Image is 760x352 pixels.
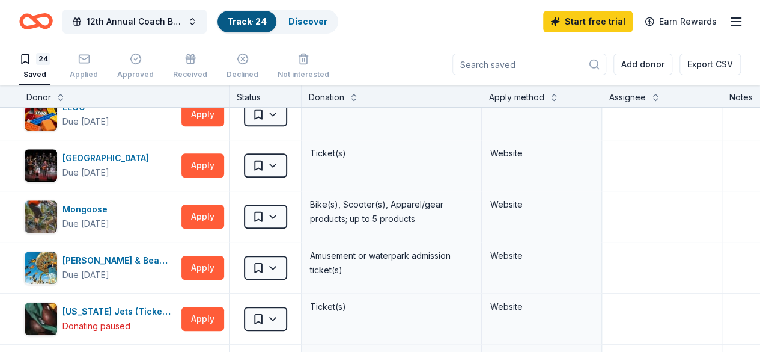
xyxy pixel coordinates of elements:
img: Image for LEGO [25,98,57,131]
div: [US_STATE] Jets (Ticket Donation) [62,304,177,319]
div: Ticket(s) [309,298,474,315]
div: Mongoose [62,202,112,217]
span: 12th Annual Coach Bingo & Tricky Tray [87,14,183,29]
button: Export CSV [679,54,741,75]
div: Amusement or waterpark admission ticket(s) [309,247,474,279]
a: Start free trial [543,11,633,32]
div: 24 [36,53,50,65]
button: 24Saved [19,48,50,85]
button: Image for LEGOLEGODue [DATE] [24,97,177,131]
div: Due [DATE] [62,114,109,129]
div: [GEOGRAPHIC_DATA] [62,151,154,165]
div: Applied [70,70,98,79]
button: Approved [117,48,154,85]
button: Image for Morey's Piers & Beachfront Waterparks[PERSON_NAME] & Beachfront WaterparksDue [DATE] [24,251,177,285]
a: Earn Rewards [637,11,724,32]
div: Notes [729,90,753,105]
button: Image for MongooseMongooseDue [DATE] [24,200,177,233]
div: Website [490,197,593,212]
a: Home [19,7,53,36]
a: Track· 24 [227,16,267,26]
div: Website [490,249,593,263]
div: Website [490,300,593,314]
button: Not interested [278,48,329,85]
input: Search saved [452,54,606,75]
div: Donating paused [62,319,130,333]
button: Apply [181,102,224,126]
div: Donor [26,90,51,105]
div: Assignee [609,90,646,105]
img: Image for New York Jets (Ticket Donation) [25,303,57,335]
button: Track· 24Discover [216,10,338,34]
button: 12th Annual Coach Bingo & Tricky Tray [62,10,207,34]
button: Image for New York Jets (Ticket Donation)[US_STATE] Jets (Ticket Donation)Donating paused [24,302,177,336]
div: Bike(s), Scooter(s), Apparel/gear products; up to 5 products [309,196,474,227]
div: Approved [117,70,154,79]
div: Not interested [278,70,329,79]
div: Received [173,70,207,79]
button: Received [173,48,207,85]
div: Status [230,85,302,107]
img: Image for Morey's Piers & Beachfront Waterparks [25,252,57,284]
button: Apply [181,256,224,280]
div: Due [DATE] [62,268,109,282]
a: Discover [288,16,327,26]
button: Apply [181,205,224,229]
div: Declined [226,70,258,79]
div: Apply method [489,90,544,105]
div: Website [490,146,593,161]
img: Image for Mayo Performing Arts Center [25,149,57,182]
div: Saved [19,70,50,79]
button: Image for Mayo Performing Arts Center[GEOGRAPHIC_DATA]Due [DATE] [24,149,177,182]
img: Image for Mongoose [25,200,57,233]
div: [PERSON_NAME] & Beachfront Waterparks [62,253,177,268]
button: Add donor [613,54,672,75]
div: Ticket(s) [309,145,474,162]
button: Declined [226,48,258,85]
button: Apply [181,153,224,178]
div: Donation [309,90,344,105]
button: Apply [181,307,224,331]
button: Applied [70,48,98,85]
div: Due [DATE] [62,165,109,180]
div: Due [DATE] [62,217,109,231]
